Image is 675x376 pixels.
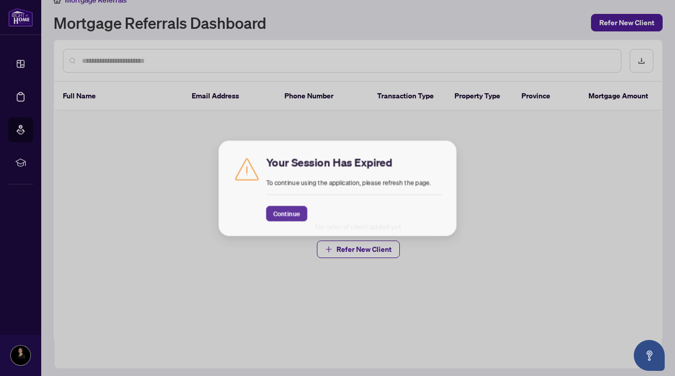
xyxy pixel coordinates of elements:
button: Open asap [634,340,665,371]
img: Caution icon [220,151,251,182]
span: Continue [265,209,295,225]
div: To continue using the application, please refresh the page. [257,151,455,226]
button: Continue [257,208,303,226]
h2: Your Session Has Expired [257,151,455,167]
